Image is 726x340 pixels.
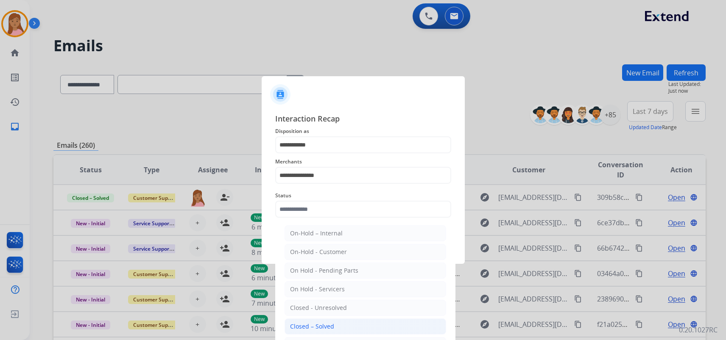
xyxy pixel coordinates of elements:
[290,304,347,312] div: Closed - Unresolved
[679,325,718,335] p: 0.20.1027RC
[275,191,451,201] span: Status
[275,126,451,136] span: Disposition as
[290,229,343,238] div: On-Hold – Internal
[275,157,451,167] span: Merchants
[290,285,345,293] div: On Hold - Servicers
[270,84,290,105] img: contactIcon
[290,322,334,331] div: Closed – Solved
[290,266,358,275] div: On Hold - Pending Parts
[275,113,451,126] span: Interaction Recap
[290,248,347,256] div: On-Hold - Customer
